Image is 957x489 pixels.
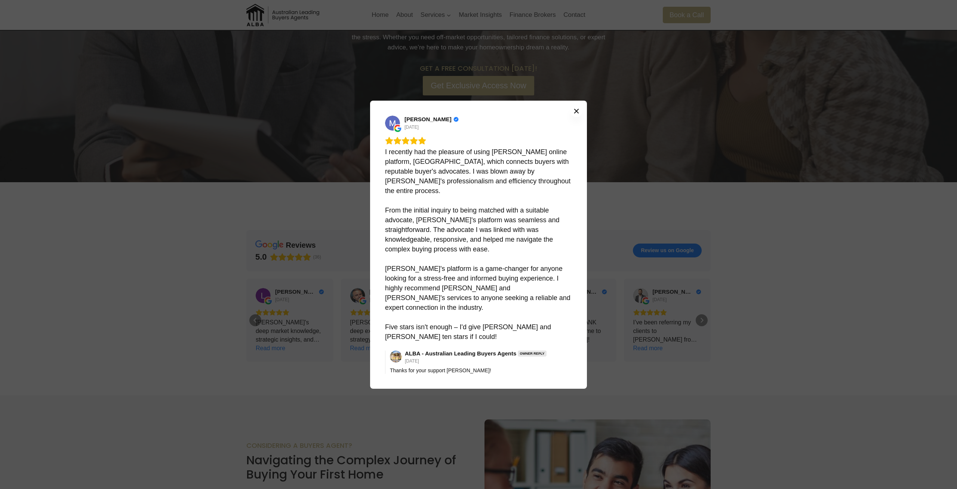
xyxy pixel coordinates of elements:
[390,367,572,374] div: Thanks for your support [PERSON_NAME]!
[385,116,400,131] img: Marcus Catoggio
[520,351,544,356] div: Owner Reply
[405,351,516,357] span: ALBA - Australian Leading Buyers Agents
[404,116,459,123] a: Review by Marcus Catoggio
[385,116,400,131] a: View on Google
[570,105,582,117] button: Close
[385,137,572,145] div: Rating: 5.0 out of 5
[405,358,419,364] div: [DATE]
[405,351,516,357] a: Review by ALBA - Australian Leading Buyers Agents
[453,117,459,122] div: Verified Customer
[385,147,572,342] div: I recently had the pleasure of using [PERSON_NAME] online platform, [GEOGRAPHIC_DATA], which conn...
[404,124,419,130] div: [DATE]
[404,116,452,123] span: [PERSON_NAME]
[390,351,402,363] img: ALBA - Australian Leading Buyers Agents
